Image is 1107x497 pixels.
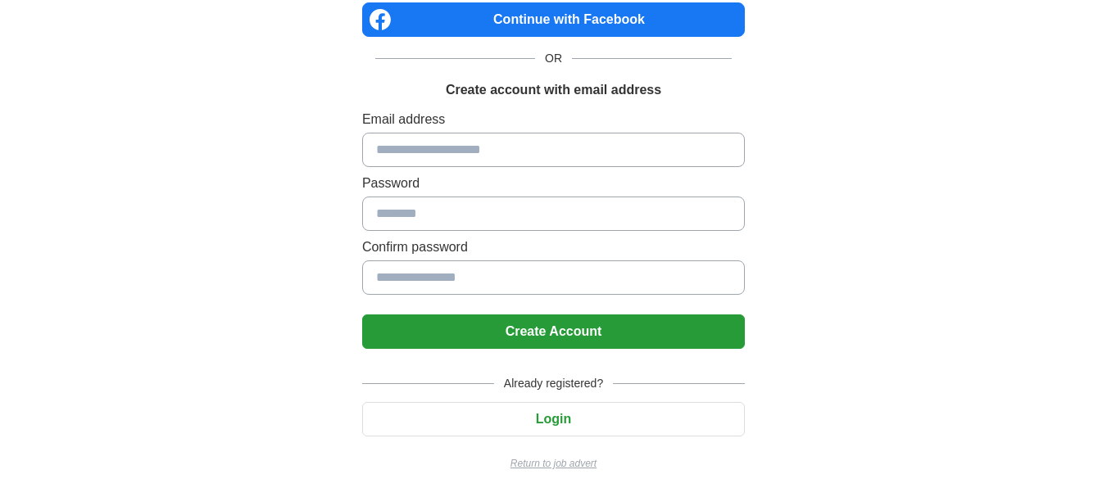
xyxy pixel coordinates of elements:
a: Login [362,412,745,426]
a: Continue with Facebook [362,2,745,37]
h1: Create account with email address [446,80,661,100]
button: Login [362,402,745,436]
label: Password [362,174,745,193]
label: Confirm password [362,237,745,257]
span: Already registered? [494,375,613,392]
button: Create Account [362,314,745,349]
a: Return to job advert [362,456,745,471]
span: OR [535,50,572,67]
label: Email address [362,110,745,129]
